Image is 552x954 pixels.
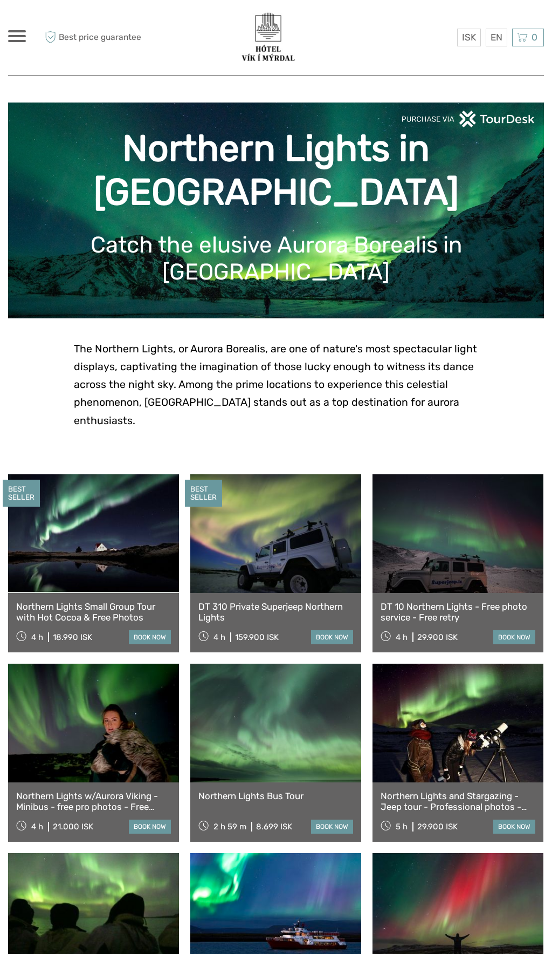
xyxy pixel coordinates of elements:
a: Northern Lights Bus Tour [198,791,353,801]
a: DT 310 Private Superjeep Northern Lights [198,601,353,623]
h1: Northern Lights in [GEOGRAPHIC_DATA] [24,127,528,214]
a: book now [129,630,171,644]
div: EN [486,29,507,46]
div: BEST SELLER [185,480,222,507]
a: book now [311,630,353,644]
a: Northern Lights and Stargazing - Jeep tour - Professional photos - Free re-run [381,791,535,813]
span: ISK [462,32,476,43]
img: PurchaseViaTourDeskwhite.png [401,111,536,127]
img: 3623-377c0aa7-b839-403d-a762-68de84ed66d4_logo_big.png [238,11,299,64]
a: DT 10 Northern Lights - Free photo service - Free retry [381,601,535,623]
div: 29.900 ISK [417,632,458,642]
div: 8.699 ISK [256,822,292,832]
span: 0 [530,32,539,43]
a: book now [129,820,171,834]
span: 4 h [213,632,225,642]
a: Northern Lights w/Aurora Viking -Minibus - free pro photos - Free Retry [16,791,171,813]
div: 159.900 ISK [235,632,279,642]
a: book now [311,820,353,834]
div: 21.000 ISK [53,822,93,832]
span: 4 h [31,632,43,642]
a: book now [493,820,535,834]
div: 29.900 ISK [417,822,458,832]
div: BEST SELLER [3,480,40,507]
span: 4 h [396,632,408,642]
span: 4 h [31,822,43,832]
h1: Catch the elusive Aurora Borealis in [GEOGRAPHIC_DATA] [24,231,528,286]
span: 5 h [396,822,408,832]
span: 2 h 59 m [213,822,246,832]
span: The Northern Lights, or Aurora Borealis, are one of nature's most spectacular light displays, cap... [74,343,477,427]
div: 18.990 ISK [53,632,92,642]
span: Best price guarantee [42,29,142,46]
a: book now [493,630,535,644]
a: Northern Lights Small Group Tour with Hot Cocoa & Free Photos [16,601,171,623]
